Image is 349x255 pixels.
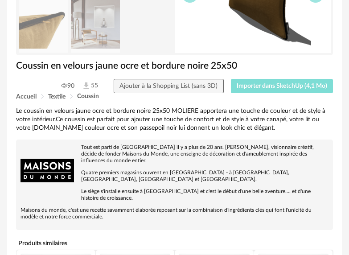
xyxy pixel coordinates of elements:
span: 90 [61,82,74,90]
span: 55 [82,81,98,90]
p: Tout est parti de [GEOGRAPHIC_DATA] il y a plus de 20 ans. [PERSON_NAME], visionnaire créatif, dé... [21,144,328,164]
p: Le siège s'installe ensuite à [GEOGRAPHIC_DATA] et c'est le début d'une belle aventure.... et d'u... [21,188,328,202]
h1: Coussin en velours jaune ocre et bordure noire 25x50 [16,60,333,72]
span: Accueil [16,94,37,100]
button: Importer dans SketchUp (4,1 Mo) [231,79,333,93]
span: Coussin [77,93,99,99]
h4: Produits similaires [16,237,333,250]
p: Quatre premiers magasins ouvrent en [GEOGRAPHIC_DATA] - à [GEOGRAPHIC_DATA], [GEOGRAPHIC_DATA], [... [21,169,328,183]
div: Breadcrumb [16,93,333,100]
div: Le coussin en velours jaune ocre et bordure noire 25x50 MOLIERE apportera une touche de couleur e... [16,107,333,132]
span: Importer dans SketchUp (4,1 Mo) [237,83,327,89]
img: Téléchargements [82,81,91,90]
span: Ajouter à la Shopping List (sans 3D) [119,83,218,89]
p: Maisons du monde, c'est une recette savamment élaborée reposant sur la combinaison d'ingrédients ... [21,207,328,220]
span: Textile [48,94,66,100]
img: brand logo [21,144,74,197]
button: Ajouter à la Shopping List (sans 3D) [114,79,224,93]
